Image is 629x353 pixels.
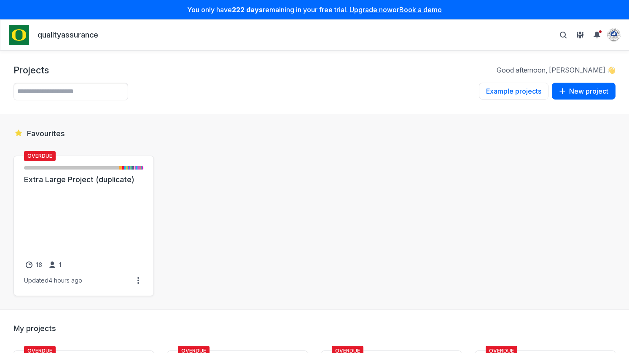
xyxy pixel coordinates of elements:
a: Example projects [479,83,548,100]
a: Project Dashboard [9,25,29,45]
button: New project [552,83,616,100]
a: Upgrade now [349,5,392,14]
img: Your avatar [607,28,621,42]
div: Updated 4 hours ago [24,277,82,284]
span: Overdue [24,151,56,161]
p: Good afternoon, [PERSON_NAME] 👋 [497,65,616,75]
h1: Projects [13,64,49,76]
strong: 222 days [232,5,263,14]
button: Toggle search bar [556,28,570,42]
button: Example projects [479,83,548,100]
a: Extra Large Project (duplicate) [24,175,143,185]
a: Book a demo [399,5,442,14]
a: New project [552,83,616,100]
p: qualityassurance [38,30,98,40]
a: 1 [47,260,63,270]
summary: View Notifications [590,28,607,42]
summary: View profile menu [607,28,621,42]
h2: Favourites [13,128,616,139]
a: 18 [24,260,44,270]
button: View People & Groups [573,28,587,42]
h2: My projects [13,323,616,334]
p: You only have remaining in your free trial. or [5,5,624,14]
img: Account logo [9,25,29,45]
